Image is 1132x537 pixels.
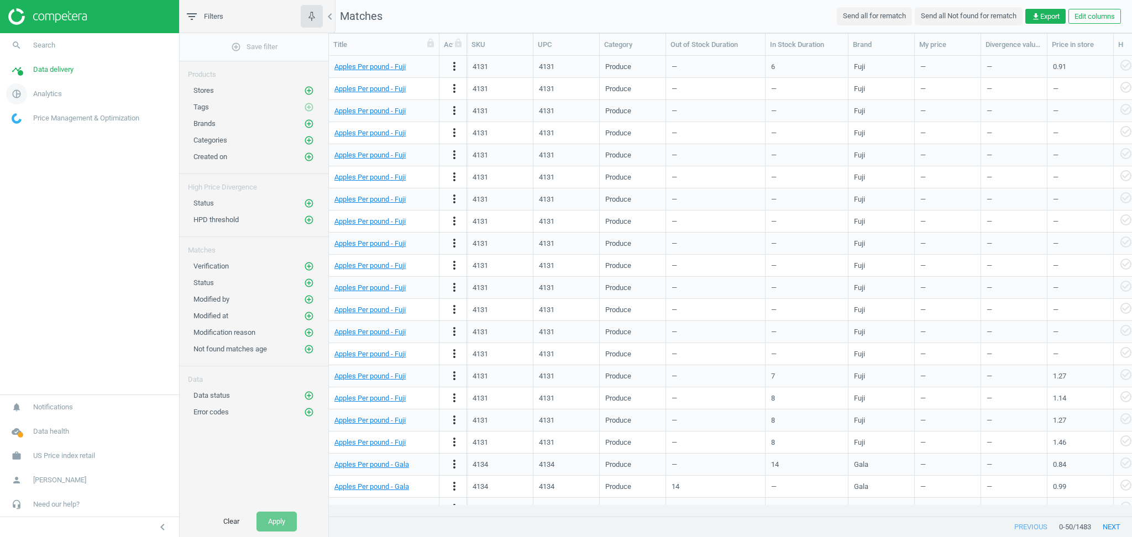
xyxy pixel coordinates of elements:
i: add_circle_outline [304,215,314,225]
button: more_vert [448,60,461,74]
div: Out of Stock Duration [670,40,761,50]
div: Produce [605,283,631,293]
button: add_circle_outline [303,214,315,225]
div: 4131 [473,305,488,315]
a: Apples Per pound - Fuji [334,62,406,71]
i: add_circle_outline [304,102,314,112]
div: — [1053,212,1108,231]
div: — [672,234,759,253]
i: add_circle_outline [304,407,314,417]
button: Send all Not found for rematch [915,7,1023,25]
div: — [771,145,842,165]
div: Fuji [854,84,865,94]
span: Not found matches age [193,345,267,353]
div: — [920,101,975,120]
button: chevron_left [149,520,176,534]
div: Fuji [854,128,865,138]
button: add_circle_outlineSave filter [180,36,328,58]
div: — [771,344,842,364]
button: more_vert [448,435,461,450]
div: — [987,101,1041,120]
span: Status [193,199,214,207]
i: headset_mic [6,494,27,515]
button: add_circle_outline [303,390,315,401]
div: 4131 [539,349,554,359]
div: — [920,366,975,386]
button: add_circle_outline [303,277,315,288]
div: 4131 [539,150,554,160]
button: add_circle_outline [303,261,315,272]
div: 4131 [473,261,488,271]
div: — [672,322,759,341]
i: filter_list [185,10,198,23]
i: more_vert [448,236,461,250]
div: In Stock Duration [770,40,843,50]
span: Save filter [231,42,277,52]
div: 4131 [539,172,554,182]
a: Apples Per pound - Fuji [334,261,406,270]
i: add_circle_outline [304,152,314,162]
div: Fuji [854,217,865,227]
div: — [771,101,842,120]
i: more_vert [448,60,461,73]
span: Data delivery [33,65,74,75]
button: add_circle_outline [303,118,315,129]
i: more_vert [448,82,461,95]
i: more_vert [448,413,461,427]
span: Matches [340,9,382,23]
div: 4131 [473,349,488,359]
span: Data health [33,427,69,436]
span: Modified by [193,295,229,303]
span: Analytics [33,89,62,99]
div: My price [919,40,976,50]
i: add_circle_outline [304,278,314,288]
span: Need our help? [33,499,80,509]
span: HPD threshold [193,215,239,224]
button: more_vert [448,236,461,251]
div: Produce [605,150,631,160]
div: — [771,234,842,253]
button: more_vert [448,502,461,516]
div: 4131 [473,62,488,72]
div: 4131 [539,239,554,249]
div: Produce [605,217,631,227]
i: notifications [6,397,27,418]
a: Apples Per pound - Gala [334,460,409,468]
div: — [987,322,1041,341]
div: 4131 [539,194,554,204]
i: more_vert [448,391,461,404]
i: add_circle_outline [304,198,314,208]
div: grid [329,56,1132,505]
div: Fuji [854,106,865,116]
div: — [771,278,842,297]
i: chevron_left [323,10,337,23]
div: 4131 [473,327,488,337]
i: add_circle_outline [304,261,314,271]
div: Produce [605,172,631,182]
span: Verification [193,262,229,270]
a: Apples Per pound - Fuji [334,394,406,402]
div: Fuji [854,239,865,249]
button: more_vert [448,281,461,295]
i: cloud_done [6,421,27,442]
div: Fuji [854,62,865,72]
i: more_vert [448,104,461,117]
div: 4131 [473,150,488,160]
span: Tags [193,103,209,111]
div: Fuji [854,349,865,359]
div: — [920,256,975,275]
div: — [672,212,759,231]
div: — [987,234,1041,253]
div: — [920,189,975,209]
div: Price in store [1052,40,1109,50]
div: 4131 [539,305,554,315]
button: more_vert [448,303,461,317]
i: more_vert [448,126,461,139]
div: Products [180,61,328,80]
span: Created on [193,152,227,161]
i: more_vert [448,259,461,272]
div: Fuji [854,305,865,315]
i: person [6,470,27,491]
button: add_circle_outline [303,85,315,96]
div: — [1053,234,1108,253]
